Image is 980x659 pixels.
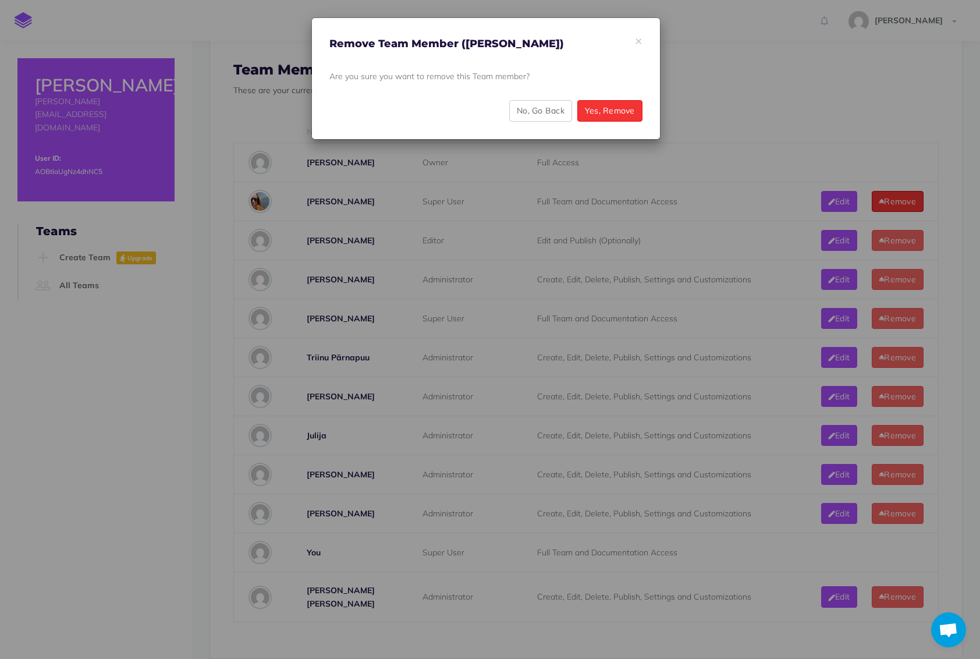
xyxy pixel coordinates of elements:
button: Yes, Remove [577,100,642,121]
a: Avatud vestlus [931,612,966,647]
button: × [635,34,642,47]
h4: Remove Team Member ([PERSON_NAME]) [329,36,642,52]
div: Are you sure you want to remove this Team member? [312,52,660,100]
button: No, Go Back [509,100,572,121]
